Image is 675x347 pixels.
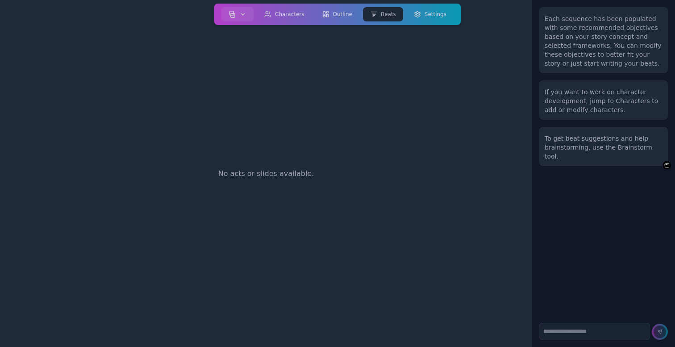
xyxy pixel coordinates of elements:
div: If you want to work on character development, jump to Characters to add or modify characters. [545,88,662,114]
a: Beats [361,5,405,23]
img: storyboard [229,11,236,18]
button: Beats [363,7,403,21]
span: No acts or slides available. [218,168,314,179]
button: Settings [407,7,454,21]
div: To get beat suggestions and help brainstorming, use the Brainstorm tool. [545,134,662,161]
div: Each sequence has been populated with some recommended objectives based on your story concept and... [545,14,662,68]
button: Outline [315,7,359,21]
button: Characters [257,7,312,21]
a: Characters [255,5,313,23]
button: Brainstorm [662,161,671,170]
a: Outline [313,5,361,23]
a: Settings [405,5,455,23]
